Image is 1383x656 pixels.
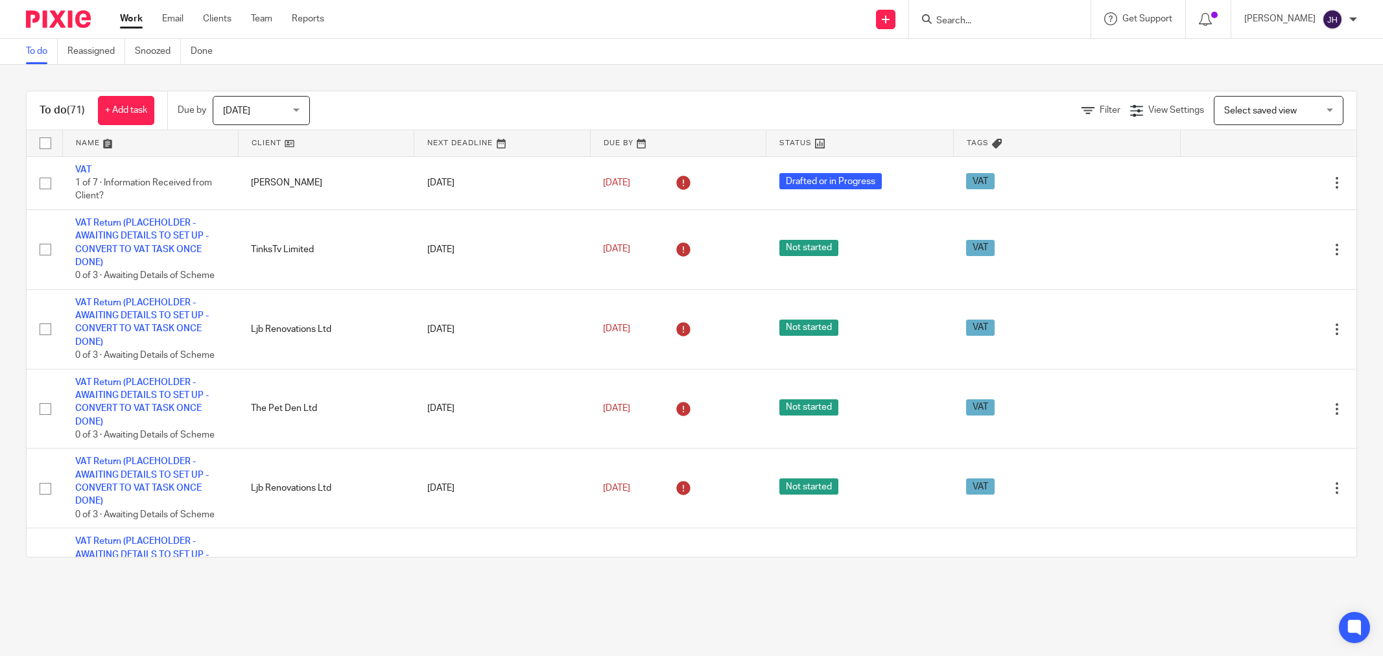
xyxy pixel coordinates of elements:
p: Due by [178,104,206,117]
td: [PERSON_NAME] [238,156,414,209]
span: 0 of 3 · Awaiting Details of Scheme [75,430,215,439]
a: Clients [203,12,231,25]
td: [DATE] [414,528,590,608]
span: VAT [966,399,995,416]
a: VAT Return (PLACEHOLDER - AWAITING DETAILS TO SET UP - CONVERT TO VAT TASK ONCE DONE) [75,378,209,427]
a: VAT Return (PLACEHOLDER - AWAITING DETAILS TO SET UP - CONVERT TO VAT TASK ONCE DONE) [75,537,209,585]
a: Team [251,12,272,25]
span: Not started [779,478,838,495]
a: Reports [292,12,324,25]
a: Email [162,12,183,25]
td: The Pet Den Ltd [238,528,414,608]
td: [DATE] [414,369,590,449]
td: [DATE] [414,156,590,209]
span: Select saved view [1224,106,1297,115]
span: View Settings [1148,106,1204,115]
a: VAT [75,165,91,174]
span: VAT [966,320,995,336]
span: 0 of 3 · Awaiting Details of Scheme [75,271,215,280]
span: Not started [779,399,838,416]
span: VAT [966,173,995,189]
td: Ljb Renovations Ltd [238,289,414,369]
span: 1 of 7 · Information Received from Client? [75,178,212,201]
span: [DATE] [603,178,630,187]
span: 0 of 3 · Awaiting Details of Scheme [75,351,215,360]
img: Pixie [26,10,91,28]
td: [DATE] [414,289,590,369]
a: Reassigned [67,39,125,64]
td: Ljb Renovations Ltd [238,449,414,528]
td: The Pet Den Ltd [238,369,414,449]
span: Tags [967,139,989,146]
span: 0 of 3 · Awaiting Details of Scheme [75,510,215,519]
span: [DATE] [603,484,630,493]
a: To do [26,39,58,64]
span: Drafted or in Progress [779,173,882,189]
td: [DATE] [414,209,590,289]
p: [PERSON_NAME] [1244,12,1316,25]
span: [DATE] [603,404,630,413]
img: svg%3E [1322,9,1343,30]
a: VAT Return (PLACEHOLDER - AWAITING DETAILS TO SET UP - CONVERT TO VAT TASK ONCE DONE) [75,298,209,347]
span: [DATE] [223,106,250,115]
a: VAT Return (PLACEHOLDER - AWAITING DETAILS TO SET UP - CONVERT TO VAT TASK ONCE DONE) [75,218,209,267]
a: Work [120,12,143,25]
span: (71) [67,105,85,115]
span: VAT [966,240,995,256]
a: VAT Return (PLACEHOLDER - AWAITING DETAILS TO SET UP - CONVERT TO VAT TASK ONCE DONE) [75,457,209,506]
span: VAT [966,478,995,495]
a: Snoozed [135,39,181,64]
a: + Add task [98,96,154,125]
span: [DATE] [603,245,630,254]
span: Get Support [1122,14,1172,23]
span: Not started [779,240,838,256]
td: [DATE] [414,449,590,528]
td: TinksTv Limited [238,209,414,289]
input: Search [935,16,1052,27]
span: Filter [1100,106,1120,115]
span: Not started [779,320,838,336]
h1: To do [40,104,85,117]
a: Done [191,39,222,64]
span: [DATE] [603,325,630,334]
